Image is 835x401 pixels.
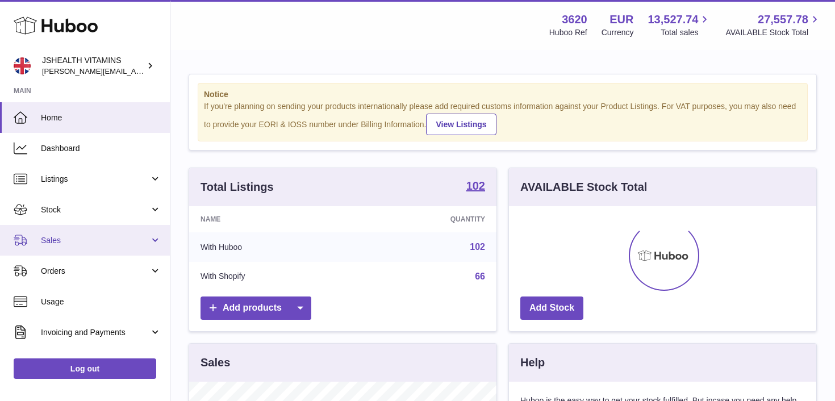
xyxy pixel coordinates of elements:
strong: EUR [609,12,633,27]
span: Stock [41,204,149,215]
div: If you're planning on sending your products internationally please add required customs informati... [204,101,801,135]
span: Usage [41,296,161,307]
img: francesca@jshealthvitamins.com [14,57,31,74]
a: Add Stock [520,296,583,320]
a: View Listings [426,114,496,135]
span: 13,527.74 [648,12,698,27]
span: Invoicing and Payments [41,327,149,338]
div: JSHEALTH VITAMINS [42,55,144,77]
span: [PERSON_NAME][EMAIL_ADDRESS][DOMAIN_NAME] [42,66,228,76]
strong: 102 [466,180,485,191]
span: Listings [41,174,149,185]
a: 13,527.74 Total sales [648,12,711,38]
h3: Sales [201,355,230,370]
h3: Help [520,355,545,370]
div: Huboo Ref [549,27,587,38]
th: Quantity [355,206,496,232]
span: Sales [41,235,149,246]
span: Orders [41,266,149,277]
div: Currency [602,27,634,38]
h3: Total Listings [201,179,274,195]
span: Total sales [661,27,711,38]
a: Log out [14,358,156,379]
a: 27,557.78 AVAILABLE Stock Total [725,12,821,38]
td: With Shopify [189,262,355,291]
a: 66 [475,271,485,281]
strong: Notice [204,89,801,100]
td: With Huboo [189,232,355,262]
a: 102 [470,242,485,252]
span: 27,557.78 [758,12,808,27]
h3: AVAILABLE Stock Total [520,179,647,195]
a: 102 [466,180,485,194]
span: Home [41,112,161,123]
span: AVAILABLE Stock Total [725,27,821,38]
a: Add products [201,296,311,320]
strong: 3620 [562,12,587,27]
span: Dashboard [41,143,161,154]
th: Name [189,206,355,232]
